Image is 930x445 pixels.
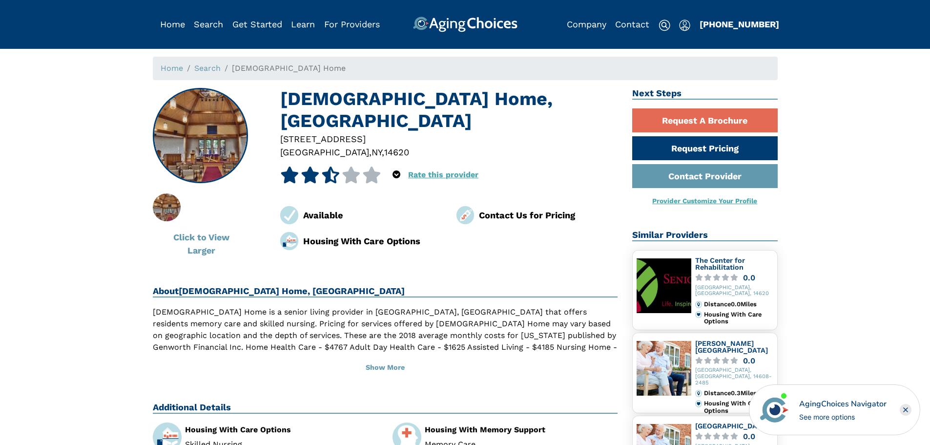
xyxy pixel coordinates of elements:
div: AgingChoices Navigator [799,398,887,410]
a: Request Pricing [632,136,778,160]
div: Close [900,404,911,416]
span: NY [372,147,382,157]
p: [DEMOGRAPHIC_DATA] Home is a senior living provider in [GEOGRAPHIC_DATA], [GEOGRAPHIC_DATA] that ... [153,306,618,377]
img: distance.svg [695,390,702,397]
h2: Additional Details [153,402,618,414]
img: Episcopal Church Home, Rochester NY [142,193,191,221]
div: Popover trigger [679,17,690,32]
div: 0.0 [743,274,755,281]
div: [GEOGRAPHIC_DATA], [GEOGRAPHIC_DATA], 14608-2485 [695,367,773,386]
img: distance.svg [695,301,702,308]
img: AgingChoices [413,17,517,32]
div: Popover trigger [393,167,400,183]
a: Rate this provider [408,170,478,179]
a: Search [194,64,221,73]
h2: About [DEMOGRAPHIC_DATA] Home, [GEOGRAPHIC_DATA] [153,286,618,297]
div: Popover trigger [194,17,223,32]
a: [PERSON_NAME][GEOGRAPHIC_DATA] [695,339,768,354]
a: Request A Brochure [632,108,778,132]
span: [DEMOGRAPHIC_DATA] Home [232,64,346,73]
div: Housing With Care Options [185,426,378,434]
a: Contact Provider [632,164,778,188]
a: Learn [291,19,315,29]
a: Provider Customize Your Profile [652,197,757,205]
a: Get Started [232,19,282,29]
div: See more options [799,412,887,422]
nav: breadcrumb [153,57,778,80]
h2: Similar Providers [632,230,778,241]
div: Distance 0.3 Miles [704,390,773,397]
div: [STREET_ADDRESS] [280,132,618,146]
div: Housing With Care Options [704,311,773,325]
button: Click to View Larger [153,225,250,262]
span: , [369,147,372,157]
div: [GEOGRAPHIC_DATA], [GEOGRAPHIC_DATA], 14620 [695,285,773,297]
a: Home [161,64,183,73]
div: Distance 0.0 Miles [704,301,773,308]
a: Home [160,19,185,29]
div: Housing With Care Options [704,400,773,414]
img: primary.svg [695,400,702,407]
img: primary.svg [695,311,702,318]
h1: [DEMOGRAPHIC_DATA] Home, [GEOGRAPHIC_DATA] [280,88,618,132]
a: 0.0 [695,433,773,440]
div: Contact Us for Pricing [479,209,618,222]
img: user-icon.svg [679,20,690,31]
a: Contact [615,19,649,29]
div: 14620 [384,146,409,159]
a: Search [194,19,223,29]
div: 0.0 [743,433,755,440]
a: Company [567,19,606,29]
button: Show More [153,357,618,379]
a: 0.0 [695,274,773,281]
div: 0.0 [743,357,755,364]
h2: Next Steps [632,88,778,100]
img: avatar [758,393,791,426]
span: , [382,147,384,157]
span: [GEOGRAPHIC_DATA] [280,147,369,157]
div: Housing With Care Options [303,234,442,248]
div: Housing With Memory Support [425,426,618,434]
a: 0.0 [695,357,773,364]
img: Episcopal Church Home, Rochester NY [153,89,247,183]
a: [GEOGRAPHIC_DATA] [695,422,768,430]
a: For Providers [324,19,380,29]
a: The Center for Rehabilitation [695,256,745,271]
img: search-icon.svg [659,20,670,31]
a: [PHONE_NUMBER] [700,19,779,29]
div: Available [303,209,442,222]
